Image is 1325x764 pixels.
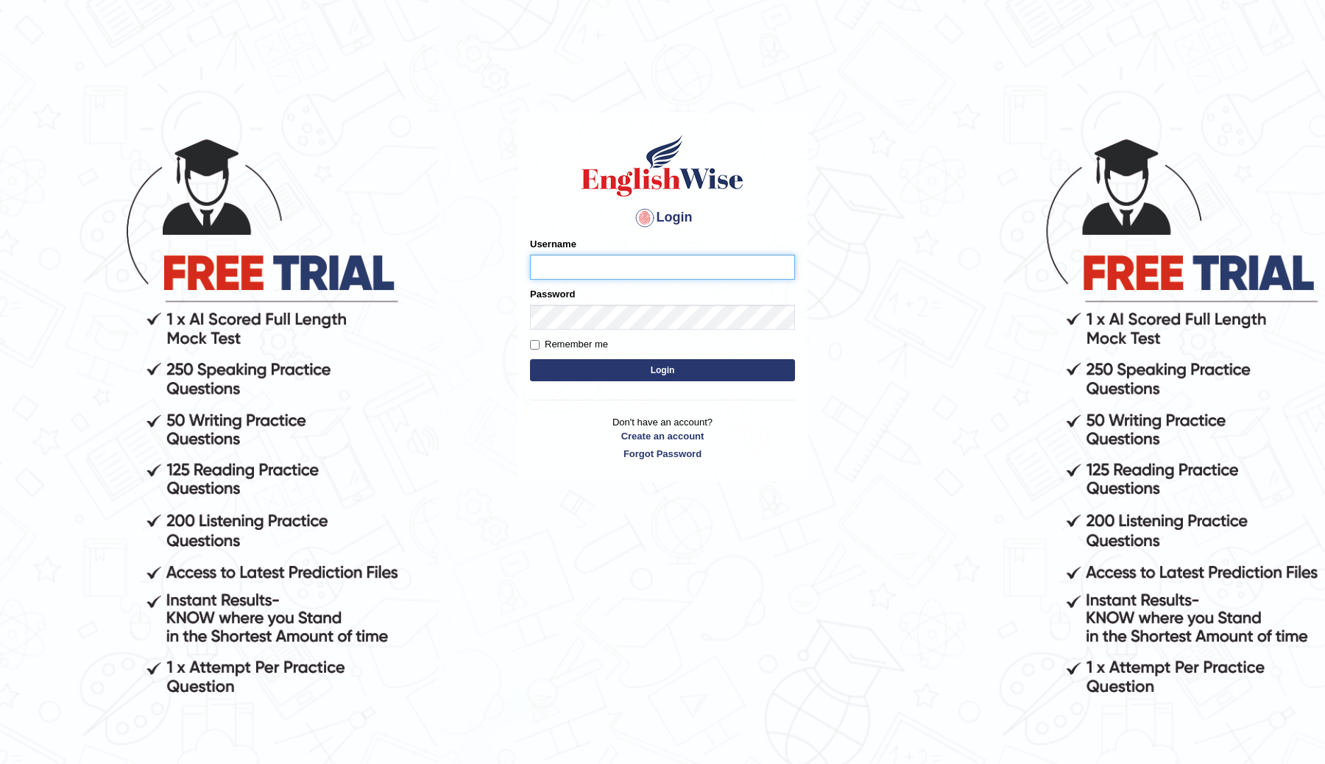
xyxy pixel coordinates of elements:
[579,132,746,199] img: Logo of English Wise sign in for intelligent practice with AI
[530,429,795,443] a: Create an account
[530,237,576,251] label: Username
[530,206,795,230] h4: Login
[530,287,575,301] label: Password
[530,359,795,381] button: Login
[530,340,540,350] input: Remember me
[530,337,608,352] label: Remember me
[530,415,795,461] p: Don't have an account?
[530,447,795,461] a: Forgot Password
